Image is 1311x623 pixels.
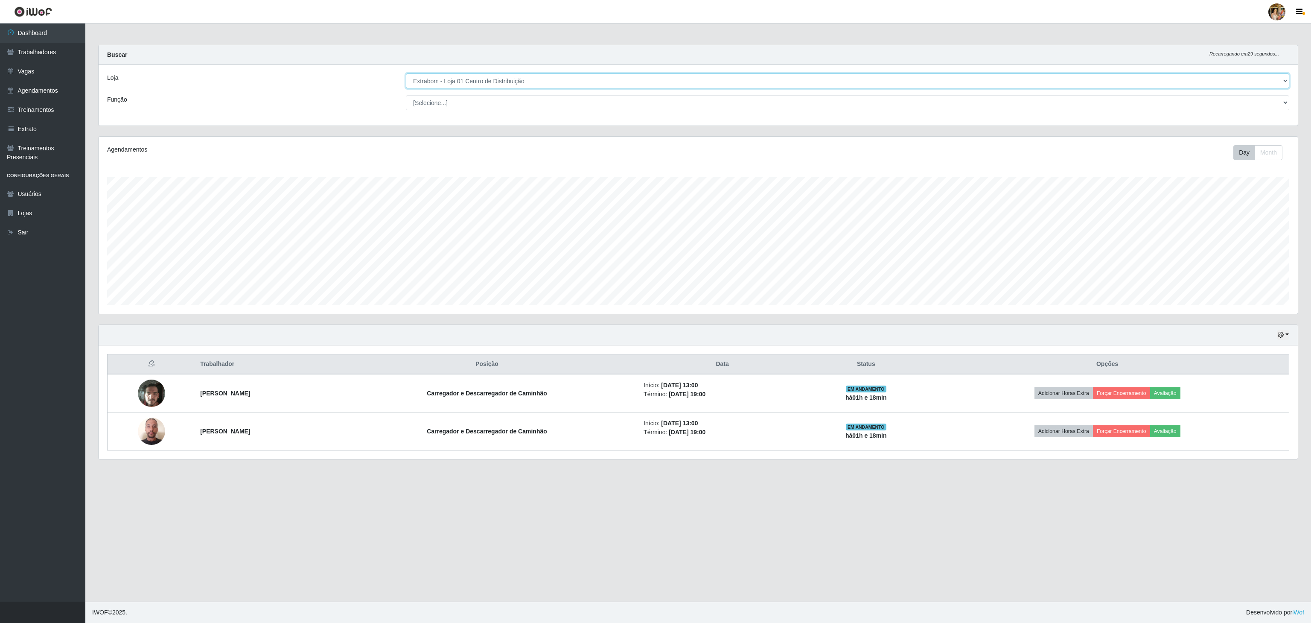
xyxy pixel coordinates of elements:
strong: [PERSON_NAME] [200,390,250,397]
th: Data [638,354,806,374]
img: CoreUI Logo [14,6,52,17]
time: [DATE] 13:00 [661,420,698,427]
li: Início: [644,381,801,390]
button: Adicionar Horas Extra [1034,387,1093,399]
button: Month [1255,145,1282,160]
strong: Carregador e Descarregador de Caminhão [427,390,547,397]
div: Agendamentos [107,145,592,154]
div: Toolbar with button groups [1233,145,1289,160]
span: EM ANDAMENTO [846,424,886,430]
i: Recarregando em 29 segundos... [1209,51,1279,56]
button: Day [1233,145,1255,160]
span: Desenvolvido por [1246,608,1304,617]
button: Adicionar Horas Extra [1034,425,1093,437]
span: IWOF [92,609,108,616]
th: Opções [926,354,1289,374]
a: iWof [1292,609,1304,616]
button: Forçar Encerramento [1093,387,1150,399]
th: Trabalhador [195,354,335,374]
th: Status [806,354,926,374]
li: Término: [644,428,801,437]
button: Avaliação [1150,387,1180,399]
img: 1755778947214.jpeg [138,413,165,449]
div: First group [1233,145,1282,160]
button: Forçar Encerramento [1093,425,1150,437]
strong: [PERSON_NAME] [200,428,250,435]
label: Função [107,95,127,104]
span: EM ANDAMENTO [846,386,886,392]
label: Loja [107,73,118,82]
strong: há 01 h e 18 min [845,432,887,439]
li: Término: [644,390,801,399]
img: 1751312410869.jpeg [138,375,165,412]
li: Início: [644,419,801,428]
time: [DATE] 19:00 [669,391,705,398]
strong: há 01 h e 18 min [845,394,887,401]
button: Avaliação [1150,425,1180,437]
th: Posição [335,354,638,374]
time: [DATE] 19:00 [669,429,705,436]
time: [DATE] 13:00 [661,382,698,389]
strong: Carregador e Descarregador de Caminhão [427,428,547,435]
strong: Buscar [107,51,127,58]
span: © 2025 . [92,608,127,617]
